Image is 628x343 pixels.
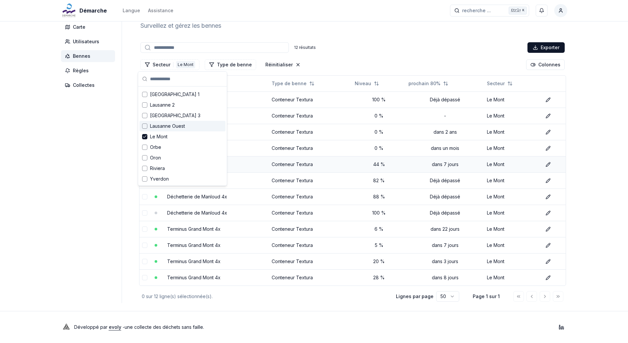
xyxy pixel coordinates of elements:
[61,322,72,332] img: Evoly Logo
[150,91,199,98] span: [GEOGRAPHIC_DATA] 1
[142,210,147,216] button: select-row
[150,176,169,182] span: Yverdon
[140,21,221,30] p: Surveillez et gérez les bennes
[261,59,305,70] button: Réinitialiser les filtres
[408,274,482,281] div: dans 8 jours
[150,102,175,108] span: Lausanne 2
[142,275,147,280] button: select-row
[167,258,221,264] a: Terminus Grand Mont 4x
[150,133,167,140] span: Le Mont
[408,96,482,103] div: Déjà dépassé
[408,129,482,135] div: dans 2 ans
[142,194,147,199] button: select-row
[408,80,440,87] span: prochain 80%
[269,253,352,269] td: Conteneur Textura
[150,123,185,129] span: Lausanne Ouest
[355,242,403,249] div: 5 %
[150,165,165,172] span: Riviera
[484,91,540,108] td: Le Mont
[269,237,352,253] td: Conteneur Textura
[408,161,482,168] div: dans 7 jours
[484,140,540,156] td: Le Mont
[150,112,200,119] span: [GEOGRAPHIC_DATA] 3
[408,210,482,216] div: Déjà dépassé
[167,210,227,216] a: Déchetterie de Manloud 4x
[269,205,352,221] td: Conteneur Textura
[61,21,118,33] a: Carte
[484,221,540,237] td: Le Mont
[73,82,95,88] span: Collectes
[396,293,434,300] p: Lignes par page
[167,275,221,280] a: Terminus Grand Mont 4x
[269,91,352,108] td: Conteneur Textura
[355,210,403,216] div: 100 %
[167,242,221,248] a: Terminus Grand Mont 4x
[61,79,118,91] a: Collectes
[142,259,147,264] button: select-row
[355,96,403,103] div: 100 %
[269,221,352,237] td: Conteneur Textura
[142,243,147,248] button: select-row
[61,50,118,62] a: Bennes
[61,65,118,77] a: Règles
[269,108,352,124] td: Conteneur Textura
[484,205,540,221] td: Le Mont
[73,67,89,74] span: Règles
[484,189,540,205] td: Le Mont
[351,78,383,89] button: Not sorted. Click to sort ascending.
[269,269,352,286] td: Conteneur Textura
[150,154,161,161] span: Oron
[142,293,385,300] div: 0 sur 12 ligne(s) sélectionnée(s).
[355,226,403,232] div: 6 %
[355,177,403,184] div: 82 %
[167,194,227,199] a: Déchetterie de Manloud 4x
[408,193,482,200] div: Déjà dépassé
[61,3,77,18] img: Démarche Logo
[484,156,540,172] td: Le Mont
[408,145,482,152] div: dans un mois
[73,53,90,59] span: Bennes
[408,258,482,265] div: dans 3 jours
[355,80,371,87] span: Niveau
[269,124,352,140] td: Conteneur Textura
[123,7,140,15] button: Langue
[109,324,121,330] a: evoly
[150,144,161,151] span: Orbe
[205,59,256,70] button: Filtrer les lignes
[268,78,318,89] button: Not sorted. Click to sort ascending.
[142,226,147,232] button: select-row
[527,42,565,53] div: Exporter
[483,78,517,89] button: Not sorted. Click to sort ascending.
[355,113,403,119] div: 0 %
[294,45,316,50] div: 12 résultats
[408,113,482,119] div: -
[355,161,403,168] div: 44 %
[79,7,107,15] span: Démarche
[269,140,352,156] td: Conteneur Textura
[269,189,352,205] td: Conteneur Textura
[404,78,452,89] button: Not sorted. Click to sort ascending.
[61,36,118,48] a: Utilisateurs
[355,274,403,281] div: 28 %
[462,7,491,14] span: recherche ...
[272,80,307,87] span: Type de benne
[484,108,540,124] td: Le Mont
[73,24,85,30] span: Carte
[408,242,482,249] div: dans 7 jours
[73,38,99,45] span: Utilisateurs
[61,7,109,15] a: Démarche
[484,237,540,253] td: Le Mont
[408,226,482,232] div: dans 22 jours
[140,59,199,70] button: Filtrer les lignes
[526,59,565,70] button: Cocher les colonnes
[355,129,403,135] div: 0 %
[355,193,403,200] div: 88 %
[484,124,540,140] td: Le Mont
[484,172,540,189] td: Le Mont
[470,293,503,300] div: Page 1 sur 1
[148,7,173,15] a: Assistance
[74,323,204,332] p: Développé par - une collecte des déchets sans faille .
[408,177,482,184] div: Déjà dépassé
[176,61,195,68] div: Le Mont
[269,156,352,172] td: Conteneur Textura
